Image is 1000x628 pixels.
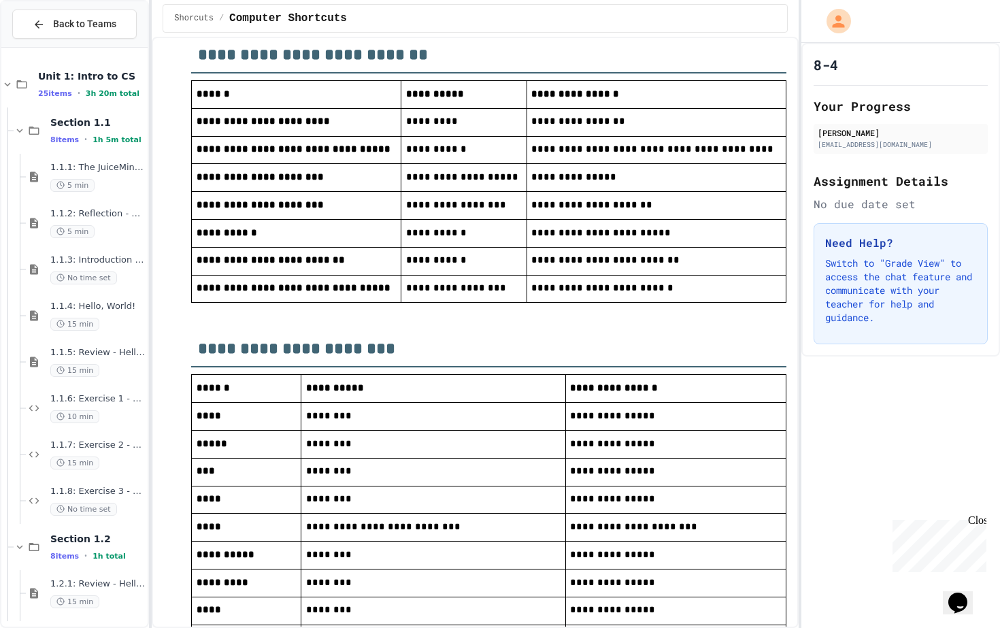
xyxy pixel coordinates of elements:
span: 15 min [50,318,99,331]
span: 3h 20m total [86,89,139,98]
span: 1.1.8: Exercise 3 - Pattern Display Challenge [50,486,145,497]
span: Back to Teams [53,17,116,31]
span: No time set [50,271,117,284]
iframe: chat widget [887,514,986,572]
span: 25 items [38,89,72,98]
span: 15 min [50,364,99,377]
span: 8 items [50,552,79,561]
span: 1.1.7: Exercise 2 - PEMDAS [50,440,145,451]
span: / [219,13,224,24]
span: 5 min [50,225,95,238]
span: 1.1.1: The JuiceMind IDE [50,162,145,173]
span: 1.2.1: Review - Hello, World! [50,578,145,590]
span: 1.1.2: Reflection - Evolving Technology [50,208,145,220]
span: 10 min [50,410,99,423]
span: 8 items [50,135,79,144]
span: No time set [50,503,117,516]
div: [EMAIL_ADDRESS][DOMAIN_NAME] [818,139,984,150]
span: 15 min [50,457,99,469]
span: Section 1.2 [50,533,145,545]
div: Chat with us now!Close [5,5,94,86]
h1: 8-4 [814,55,838,74]
span: 5 min [50,179,95,192]
div: My Account [812,5,854,37]
h2: Assignment Details [814,171,988,191]
span: Shorcuts [174,13,214,24]
span: 1.1.3: Introduction to Computer Science [50,254,145,266]
div: No due date set [814,196,988,212]
span: Section 1.1 [50,116,145,129]
button: Back to Teams [12,10,137,39]
span: 1.1.6: Exercise 1 - Data Types [50,393,145,405]
span: • [84,134,87,145]
span: 1.1.5: Review - Hello, World! [50,347,145,359]
span: 1h total [93,552,126,561]
p: Switch to "Grade View" to access the chat feature and communicate with your teacher for help and ... [825,257,976,325]
span: 1h 5m total [93,135,141,144]
div: [PERSON_NAME] [818,127,984,139]
h2: Your Progress [814,97,988,116]
span: 15 min [50,595,99,608]
span: 1.1.4: Hello, World! [50,301,145,312]
span: Computer Shortcuts [229,10,347,27]
span: • [84,550,87,561]
iframe: chat widget [943,574,986,614]
span: • [78,88,80,99]
span: Unit 1: Intro to CS [38,70,145,82]
h3: Need Help? [825,235,976,251]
